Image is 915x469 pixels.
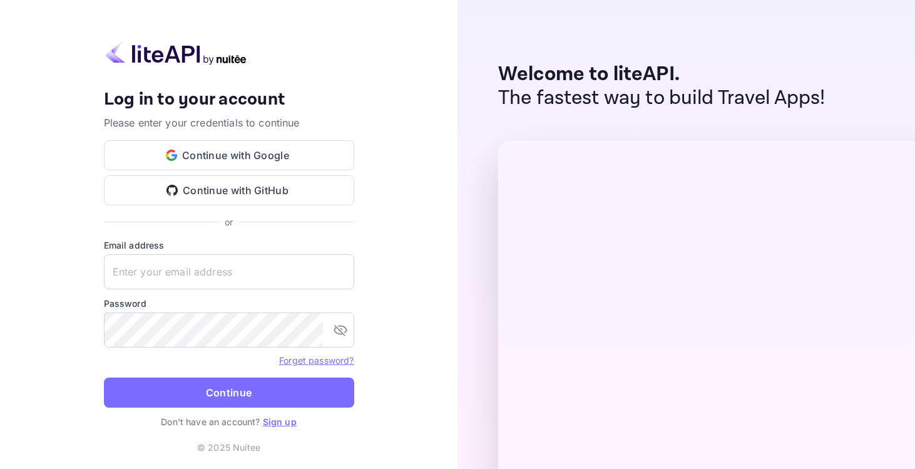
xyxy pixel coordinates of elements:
a: Forget password? [279,354,354,366]
label: Email address [104,239,354,252]
p: Welcome to liteAPI. [498,63,826,86]
label: Password [104,297,354,310]
img: liteapi [104,41,248,65]
p: Don't have an account? [104,415,354,428]
button: Continue [104,378,354,408]
h4: Log in to your account [104,89,354,111]
p: The fastest way to build Travel Apps! [498,86,826,110]
button: Continue with Google [104,140,354,170]
a: Sign up [263,416,297,427]
button: Continue with GitHub [104,175,354,205]
input: Enter your email address [104,254,354,289]
button: toggle password visibility [328,317,353,343]
p: © 2025 Nuitee [197,441,260,454]
p: or [225,215,233,229]
a: Forget password? [279,355,354,366]
p: Please enter your credentials to continue [104,115,354,130]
